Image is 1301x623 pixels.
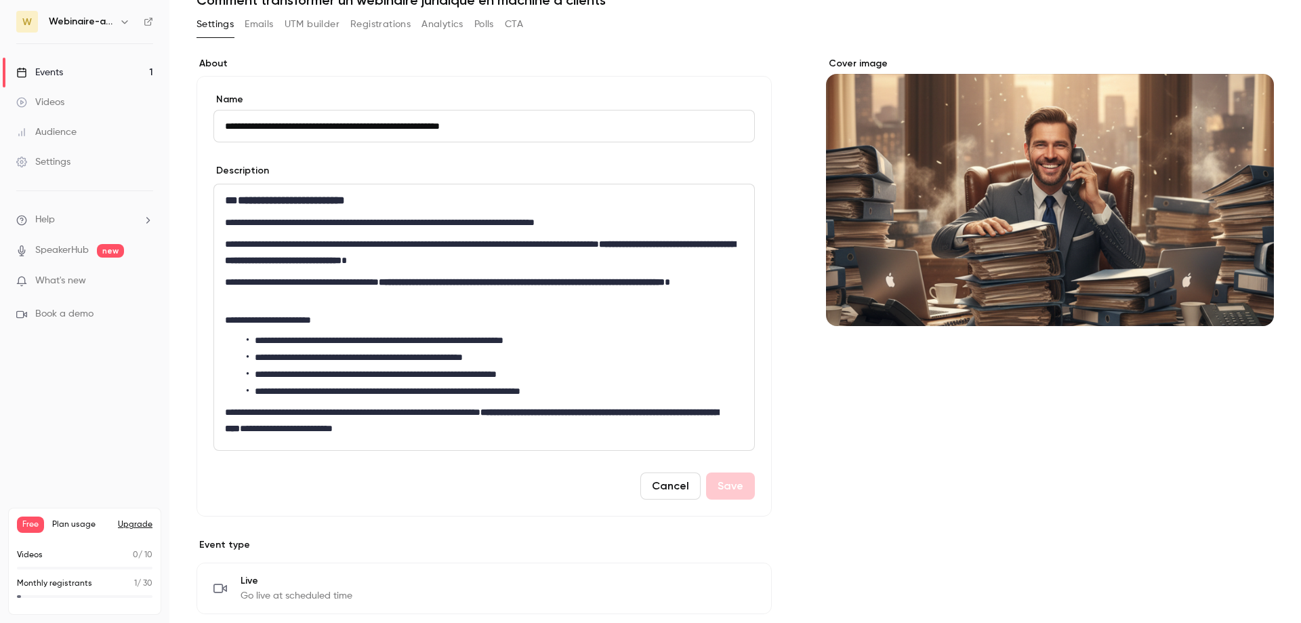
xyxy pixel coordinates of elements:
[17,517,44,533] span: Free
[285,14,339,35] button: UTM builder
[16,155,70,169] div: Settings
[17,549,43,561] p: Videos
[35,274,86,288] span: What's new
[826,57,1274,326] section: Cover image
[197,57,772,71] label: About
[241,574,352,588] span: Live
[241,589,352,603] span: Go live at scheduled time
[118,519,152,530] button: Upgrade
[197,538,772,552] p: Event type
[214,184,754,450] div: editor
[213,164,269,178] label: Description
[505,14,523,35] button: CTA
[35,213,55,227] span: Help
[97,244,124,258] span: new
[16,125,77,139] div: Audience
[421,14,463,35] button: Analytics
[49,15,114,28] h6: Webinaire-avocats
[134,578,152,590] p: / 30
[17,578,92,590] p: Monthly registrants
[22,15,32,29] span: W
[134,580,137,588] span: 1
[133,549,152,561] p: / 10
[245,14,273,35] button: Emails
[35,243,89,258] a: SpeakerHub
[213,93,755,106] label: Name
[213,184,755,451] section: description
[16,213,153,227] li: help-dropdown-opener
[16,66,63,79] div: Events
[350,14,411,35] button: Registrations
[16,96,64,109] div: Videos
[640,473,701,500] button: Cancel
[52,519,110,530] span: Plan usage
[826,57,1274,71] label: Cover image
[474,14,494,35] button: Polls
[35,307,94,321] span: Book a demo
[197,14,234,35] button: Settings
[133,551,138,559] span: 0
